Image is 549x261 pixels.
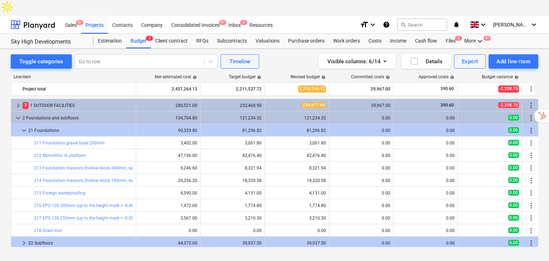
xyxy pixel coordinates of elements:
div: 0.00 [332,178,390,183]
a: Resources [245,16,277,34]
div: 1 OUTDOOR FACILITIES [23,100,133,111]
div: Inbox [224,15,245,34]
div: 90,329.80 [139,128,197,133]
div: 9,246.60 [139,166,197,171]
span: 2 [455,36,462,41]
span: 0.00 [508,240,519,246]
a: Work orders [329,34,364,48]
span: More actions [527,151,535,160]
span: 0.00 [508,140,519,146]
span: More actions [527,189,535,197]
span: 0.00 [508,227,519,233]
div: Purchase orders [284,34,329,48]
div: 0.00 [332,115,390,120]
div: More [460,34,489,48]
a: 212 Monolithic rb platform [34,153,86,158]
span: 9+ [76,20,83,25]
div: 42,476.40 [268,153,326,158]
a: Subcontracts [213,34,251,48]
div: 42,476.40 [203,153,262,158]
span: 9+ [219,20,226,25]
i: notifications [453,20,460,29]
div: 4,131.00 [203,191,262,196]
a: Client contract [151,34,192,48]
div: Timeline [229,57,250,66]
div: 18,320.58 [203,178,262,183]
div: 0.00 [332,191,390,196]
div: 20,356.20 [139,178,197,183]
div: Net estimated cost [155,74,197,79]
div: 2 Foundations and subfloors [23,112,133,124]
span: help [320,75,326,79]
a: Consolidated Invoices9+ [167,16,224,34]
div: 0.00 [396,166,455,171]
span: keyboard_arrow_right [20,239,28,247]
span: help [256,75,261,79]
span: keyboard_arrow_right [14,101,23,110]
div: Details [410,57,442,66]
button: Toggle categories [11,54,72,69]
span: 0.00 [508,202,519,208]
button: Search [397,19,447,31]
div: Company [137,15,167,34]
div: Files [441,34,460,48]
div: 18,320.58 [268,178,326,183]
span: 8 [240,20,247,25]
div: 39,937.50 [268,241,326,246]
div: 0.00 [332,141,390,146]
button: Timeline [221,54,259,69]
span: More actions [527,114,535,122]
div: Resources [245,15,277,34]
div: 0.00 [332,153,390,158]
div: 39,937.50 [203,241,262,246]
span: More actions [527,226,535,235]
a: 216 EPS 120 200mm (up to the height mark + -0.00) [34,203,135,208]
div: 0.00 [268,228,326,233]
div: 0.00 [396,141,455,146]
span: More actions [527,176,535,185]
div: 1,774.80 [268,203,326,208]
a: Estimation [94,34,126,48]
span: 9+ [484,36,491,41]
button: Visible columns:6/14 [319,54,396,69]
div: 3,567.00 [139,216,197,221]
span: -2,208.70 [498,85,519,92]
span: help [384,75,390,79]
a: 217 EPS 120 250mm (up to the height mark + -0.00) [34,216,135,221]
div: 0.00 [332,241,390,246]
div: 0.00 [396,153,455,158]
div: Costs [364,34,386,48]
span: 0.00 [508,190,519,196]
span: More actions [527,139,535,147]
div: Contacts [108,15,137,34]
div: 3,210.30 [203,216,262,221]
div: 47,196.00 [139,153,197,158]
div: 0.00 [396,191,455,196]
a: Sales9+ [61,16,81,34]
div: 29,967.00 [332,103,390,108]
div: Sky High Developments [11,38,85,46]
div: Revised budget [291,74,326,79]
a: 213 Foundation masonry (hollow block 240mm, solid concrete) up to a height mark of + -0.00 [34,166,215,171]
a: Budget3 [126,34,151,48]
div: 0.00 [332,203,390,208]
a: 211 Foundation gravel base 200mm [34,141,105,146]
span: 0.00 [508,152,519,158]
span: help [191,75,197,79]
i: format_size [360,20,369,29]
a: 214 Foundation masonry (hollow block 190mm, solid concrete) up to a height mark of + -0.00 [34,178,215,183]
div: 3,210.30 [268,216,326,221]
div: Project total [23,83,133,95]
i: keyboard_arrow_down [530,20,538,29]
a: Contacts [108,16,137,34]
i: keyboard_arrow_down [369,20,377,29]
span: help [449,75,454,79]
div: 0.00 [203,228,262,233]
a: RFQs [192,34,213,48]
div: Consolidated Invoices [167,15,224,34]
div: Valuations [251,34,284,48]
span: More actions [527,201,535,210]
